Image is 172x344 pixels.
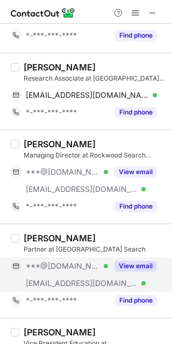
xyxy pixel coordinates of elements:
[114,167,157,177] button: Reveal Button
[26,167,100,177] span: ***@[DOMAIN_NAME]
[24,245,166,254] div: Partner at [GEOGRAPHIC_DATA] Search
[26,278,138,288] span: [EMAIL_ADDRESS][DOMAIN_NAME]
[26,184,138,194] span: [EMAIL_ADDRESS][DOMAIN_NAME]
[26,261,100,271] span: ***@[DOMAIN_NAME]
[24,139,96,149] div: [PERSON_NAME]
[24,327,96,338] div: [PERSON_NAME]
[24,150,166,160] div: Managing Director at Rockwood Search Associates, LLC
[11,6,75,19] img: ContactOut v5.3.10
[114,201,157,212] button: Reveal Button
[114,30,157,41] button: Reveal Button
[24,74,166,83] div: Research Associate at [GEOGRAPHIC_DATA] Search
[26,90,149,100] span: [EMAIL_ADDRESS][DOMAIN_NAME]
[24,233,96,243] div: [PERSON_NAME]
[114,295,157,306] button: Reveal Button
[24,62,96,73] div: [PERSON_NAME]
[114,261,157,271] button: Reveal Button
[114,107,157,118] button: Reveal Button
